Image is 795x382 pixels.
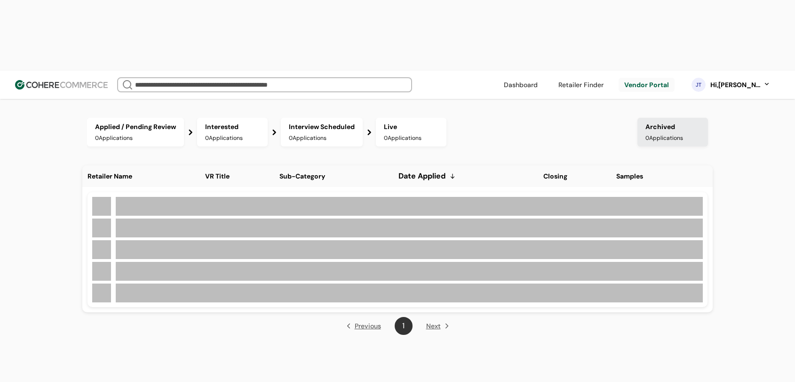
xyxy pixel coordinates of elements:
div: Archived [645,122,700,132]
span: VR Title [205,172,230,180]
button: previous page [337,317,389,335]
div: Hi, [PERSON_NAME] [709,80,761,90]
div: 0 Applications [384,134,438,142]
span: Samples [616,172,643,180]
div: Applied / Pending Review [95,122,176,132]
button: page 1 [395,317,413,335]
img: Cohere Logo [15,80,108,89]
span: Sub-Category [279,172,325,180]
button: Hi,[PERSON_NAME] [709,80,771,90]
button: next page [419,317,459,335]
div: Interested [205,122,260,132]
div: 0 Applications [645,134,700,142]
div: Live [384,122,438,132]
div: 0 Applications [289,134,355,142]
div: 0 Applications [205,134,260,142]
div: 0 Applications [95,134,176,142]
span: Retailer Name [87,172,132,180]
span: Date Applied [398,171,445,182]
span: Closing [543,172,567,180]
div: Interview Scheduled [289,122,355,132]
nav: pagination [82,317,713,335]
